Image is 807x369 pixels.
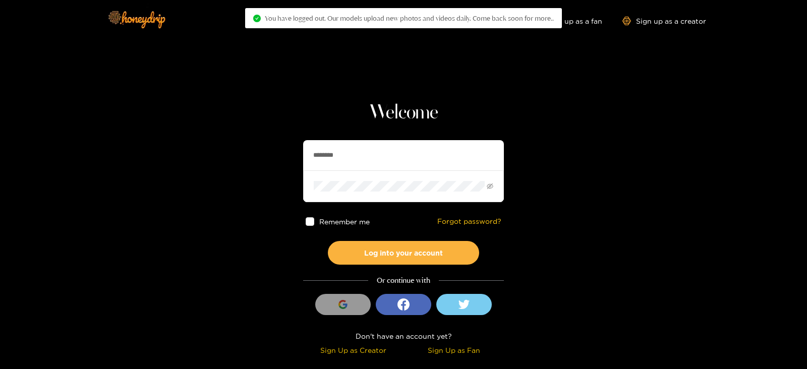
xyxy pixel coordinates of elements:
a: Sign up as a fan [533,17,602,25]
a: Sign up as a creator [622,17,706,25]
div: Sign Up as Fan [406,344,501,356]
a: Forgot password? [437,217,501,226]
button: Log into your account [328,241,479,265]
div: Sign Up as Creator [306,344,401,356]
div: Or continue with [303,275,504,286]
span: eye-invisible [487,183,493,190]
div: Don't have an account yet? [303,330,504,342]
span: check-circle [253,15,261,22]
h1: Welcome [303,101,504,125]
span: Remember me [319,218,370,225]
span: You have logged out. Our models upload new photos and videos daily. Come back soon for more.. [265,14,554,22]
